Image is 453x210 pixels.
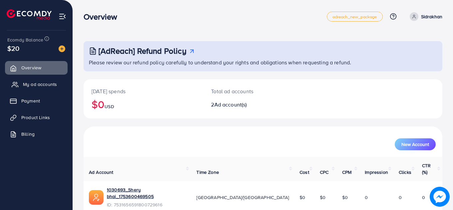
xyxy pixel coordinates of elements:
p: Total ad accounts [211,87,285,95]
span: Overview [21,64,41,71]
span: Payment [21,98,40,104]
a: Overview [5,61,68,74]
button: New Account [395,138,436,150]
h2: 2 [211,102,285,108]
span: ID: 7531656591800729616 [107,201,186,208]
span: 0 [365,194,368,201]
a: My ad accounts [5,78,68,91]
img: image [430,187,449,206]
h3: Overview [84,12,122,22]
img: ic-ads-acc.e4c84228.svg [89,190,104,205]
span: adreach_new_package [333,15,377,19]
span: 0 [422,194,425,201]
a: adreach_new_package [327,12,383,22]
span: [GEOGRAPHIC_DATA]/[GEOGRAPHIC_DATA] [196,194,289,201]
span: USD [105,103,114,110]
p: [DATE] spends [92,87,195,95]
span: CPM [342,169,351,175]
a: Payment [5,94,68,107]
span: CPC [320,169,329,175]
a: 1030693_Shery bhai_1753600469505 [107,186,186,200]
span: Product Links [21,114,50,121]
span: Time Zone [196,169,219,175]
a: Billing [5,127,68,141]
img: image [59,45,65,52]
p: Sidrakhan [421,13,442,21]
h3: [AdReach] Refund Policy [99,46,186,56]
img: logo [7,9,52,20]
a: Sidrakhan [407,12,442,21]
span: New Account [401,142,429,147]
p: Please review our refund policy carefully to understand your rights and obligations when requesti... [89,58,438,66]
span: My ad accounts [23,81,57,88]
span: 0 [399,194,402,201]
img: menu [59,13,66,20]
span: Billing [21,131,35,137]
span: $20 [7,43,19,53]
span: Clicks [399,169,411,175]
span: Ad Account [89,169,113,175]
span: $0 [342,194,348,201]
span: Cost [300,169,309,175]
span: Impression [365,169,388,175]
span: Ad account(s) [214,101,247,108]
h2: $0 [92,98,195,110]
span: $0 [320,194,326,201]
a: Product Links [5,111,68,124]
span: Ecomdy Balance [7,36,43,43]
span: CTR (%) [422,162,431,175]
span: $0 [300,194,305,201]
